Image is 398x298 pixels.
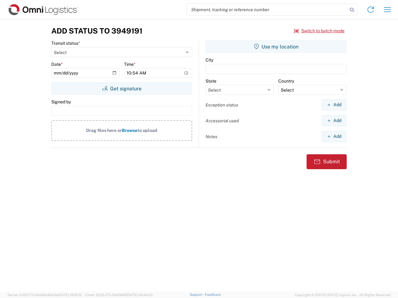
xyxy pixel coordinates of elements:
[190,293,205,296] a: Support
[206,78,216,84] label: State
[51,61,63,67] label: Date
[58,293,82,297] span: [DATE] 09:51:12
[206,40,347,53] button: Use my location
[86,128,122,133] span: Drag files here or
[205,293,221,296] a: Feedback
[51,40,80,46] label: Transit status
[122,128,137,133] span: Browse
[295,292,391,298] span: Copyright © [DATE]-[DATE] Agistix Inc., All Rights Reserved
[322,99,347,111] button: Add
[322,115,347,126] button: Add
[322,131,347,142] button: Add
[206,134,217,139] label: Notes
[137,128,157,133] span: to upload
[85,293,153,297] span: Client: 2025.17.0-5dd568f
[7,293,82,297] span: Server: 2025.17.0-16a969492de
[206,118,239,124] label: Accessorial used
[307,154,347,169] button: Submit
[187,4,348,16] input: Shipment, tracking or reference number
[51,26,142,35] h3: Add Status to 3949191
[294,26,345,36] button: Switch to batch mode
[51,82,192,95] button: Get signature
[206,57,213,63] label: City
[51,99,71,105] label: Signed by
[124,61,136,67] label: Time
[127,293,153,297] span: [DATE] 08:44:20
[206,102,238,108] label: Exception status
[278,78,294,84] label: Country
